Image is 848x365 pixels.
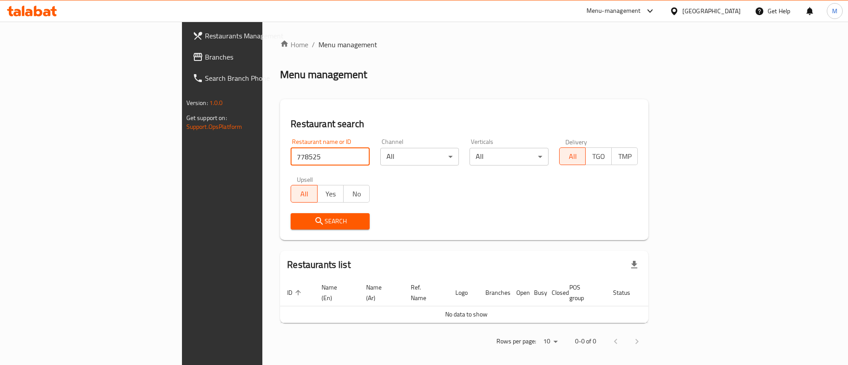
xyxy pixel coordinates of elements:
span: ID [287,287,304,298]
button: Search [291,213,370,230]
span: Menu management [318,39,377,50]
th: Busy [527,279,545,306]
h2: Restaurants list [287,258,350,271]
input: Search for restaurant name or ID.. [291,148,370,166]
span: Restaurants Management [205,30,317,41]
span: No data to show [445,309,488,320]
span: TMP [615,150,634,163]
span: 1.0.0 [209,97,223,109]
a: Search Branch Phone [185,68,324,89]
div: All [469,148,549,166]
label: Delivery [565,139,587,145]
th: Closed [545,279,562,306]
button: All [291,185,317,203]
span: Search Branch Phone [205,73,317,83]
th: Open [509,279,527,306]
a: Restaurants Management [185,25,324,46]
div: Rows per page: [540,335,561,348]
span: Name (En) [322,282,348,303]
span: Ref. Name [411,282,438,303]
span: Version: [186,97,208,109]
span: Get support on: [186,112,227,124]
div: Menu-management [587,6,641,16]
span: M [832,6,837,16]
div: [GEOGRAPHIC_DATA] [682,6,741,16]
a: Branches [185,46,324,68]
div: All [380,148,459,166]
span: All [295,188,314,200]
button: TMP [611,147,638,165]
table: enhanced table [280,279,683,323]
span: Yes [321,188,340,200]
p: 0-0 of 0 [575,336,596,347]
h2: Restaurant search [291,117,638,131]
span: Branches [205,52,317,62]
button: No [343,185,370,203]
a: Support.OpsPlatform [186,121,242,132]
span: No [347,188,366,200]
div: Export file [624,254,645,275]
span: Status [613,287,642,298]
th: Branches [478,279,509,306]
span: Name (Ar) [366,282,393,303]
span: TGO [589,150,608,163]
button: Yes [317,185,344,203]
p: Rows per page: [496,336,536,347]
span: POS group [569,282,595,303]
label: Upsell [297,176,313,182]
button: All [559,147,586,165]
th: Logo [448,279,478,306]
span: Search [298,216,363,227]
button: TGO [585,147,612,165]
span: All [563,150,582,163]
h2: Menu management [280,68,367,82]
nav: breadcrumb [280,39,648,50]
